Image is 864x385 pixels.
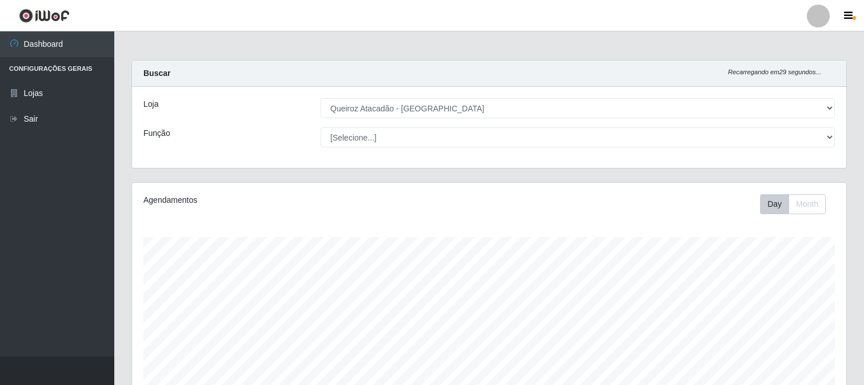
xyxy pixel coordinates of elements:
strong: Buscar [143,69,170,78]
div: First group [760,194,826,214]
img: CoreUI Logo [19,9,70,23]
label: Loja [143,98,158,110]
i: Recarregando em 29 segundos... [728,69,821,75]
button: Month [789,194,826,214]
button: Day [760,194,789,214]
label: Função [143,127,170,139]
div: Agendamentos [143,194,422,206]
div: Toolbar with button groups [760,194,835,214]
